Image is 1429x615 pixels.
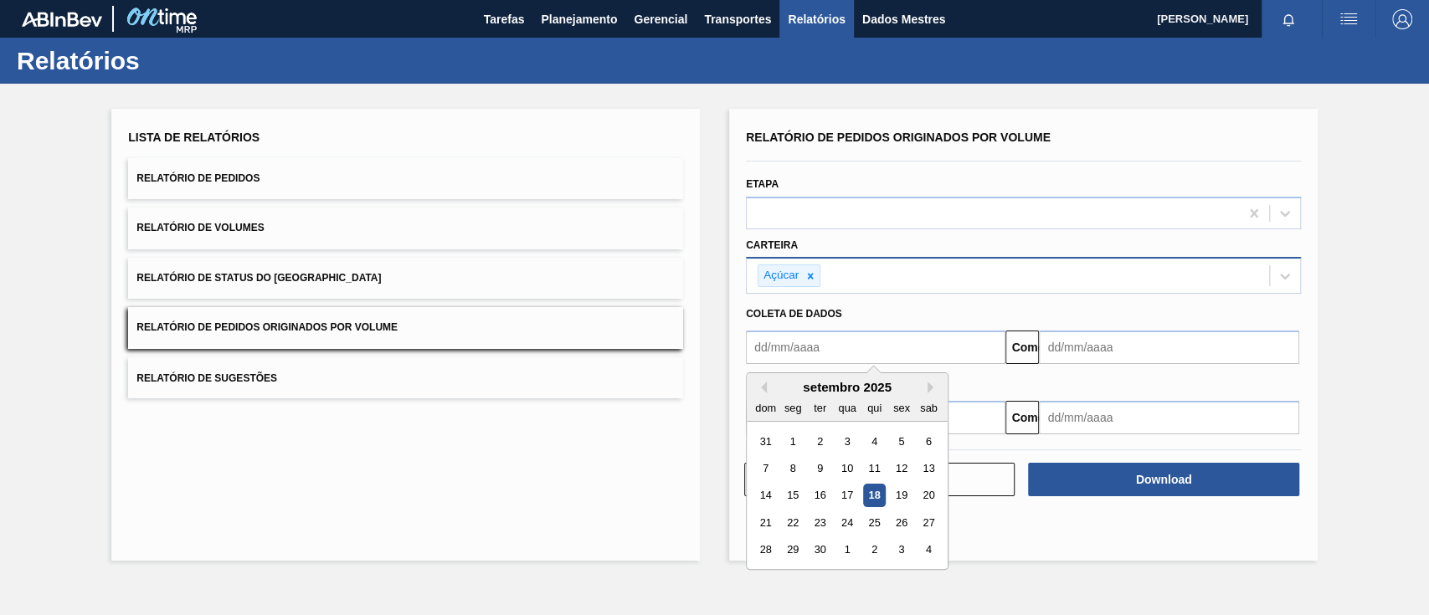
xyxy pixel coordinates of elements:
[136,372,277,383] font: Relatório de Sugestões
[747,380,948,394] div: setembro 2025
[754,539,777,561] div: Choose domingo, 28 de setembro de 2025
[863,430,886,453] div: Choose quinta-feira, 4 de setembro de 2025
[890,397,912,419] div: sex
[918,484,940,507] div: Choose sábado, 20 de setembro de 2025
[809,484,831,507] div: Choose terça-feira, 16 de setembro de 2025
[1011,411,1051,424] font: Comeu
[1011,341,1051,354] font: Comeu
[746,178,779,190] font: Etapa
[128,357,683,398] button: Relatório de Sugestões
[1262,8,1315,31] button: Notificações
[863,484,886,507] div: Choose quinta-feira, 18 de setembro de 2025
[918,457,940,479] div: Choose sábado, 13 de setembro de 2025
[704,13,771,26] font: Transportes
[809,430,831,453] div: Choose terça-feira, 2 de setembro de 2025
[17,47,140,74] font: Relatórios
[835,430,858,453] div: Choose quarta-feira, 3 de setembro de 2025
[782,511,804,534] div: Choose segunda-feira, 22 de setembro de 2025
[890,430,912,453] div: Choose sexta-feira, 5 de setembro de 2025
[746,331,1005,364] input: dd/mm/aaaa
[918,511,940,534] div: Choose sábado, 27 de setembro de 2025
[809,539,831,561] div: Choose terça-feira, 30 de setembro de 2025
[863,397,886,419] div: qui
[862,13,946,26] font: Dados Mestres
[1136,473,1192,486] font: Download
[128,307,683,348] button: Relatório de Pedidos Originados por Volume
[484,13,525,26] font: Tarefas
[863,511,886,534] div: Choose quinta-feira, 25 de setembro de 2025
[890,484,912,507] div: Choose sexta-feira, 19 de setembro de 2025
[755,382,767,393] button: Previous Month
[22,12,102,27] img: TNhmsLtSVTkK8tSr43FrP2fwEKptu5GPRR3wAAAABJRU5ErkJggg==
[1039,331,1298,364] input: dd/mm/aaaa
[1339,9,1359,29] img: ações do usuário
[809,397,831,419] div: ter
[754,457,777,479] div: Choose domingo, 7 de setembro de 2025
[136,272,381,284] font: Relatório de Status do [GEOGRAPHIC_DATA]
[782,397,804,419] div: seg
[788,13,845,26] font: Relatórios
[782,539,804,561] div: Choose segunda-feira, 29 de setembro de 2025
[782,430,804,453] div: Choose segunda-feira, 1 de setembro de 2025
[918,397,940,419] div: sab
[928,382,939,393] button: Next Month
[752,428,942,563] div: month 2025-09
[863,457,886,479] div: Choose quinta-feira, 11 de setembro de 2025
[136,172,260,184] font: Relatório de Pedidos
[863,539,886,561] div: Choose quinta-feira, 2 de outubro de 2025
[634,13,687,26] font: Gerencial
[128,208,683,249] button: Relatório de Volumes
[128,131,260,144] font: Lista de Relatórios
[1005,331,1039,364] button: Comeu
[890,457,912,479] div: Choose sexta-feira, 12 de setembro de 2025
[835,457,858,479] div: Choose quarta-feira, 10 de setembro de 2025
[890,511,912,534] div: Choose sexta-feira, 26 de setembro de 2025
[782,484,804,507] div: Choose segunda-feira, 15 de setembro de 2025
[754,484,777,507] div: Choose domingo, 14 de setembro de 2025
[746,308,842,320] font: Coleta de dados
[136,223,264,234] font: Relatório de Volumes
[754,430,777,453] div: Choose domingo, 31 de agosto de 2025
[835,484,858,507] div: Choose quarta-feira, 17 de setembro de 2025
[1392,9,1412,29] img: Sair
[890,539,912,561] div: Choose sexta-feira, 3 de outubro de 2025
[128,158,683,199] button: Relatório de Pedidos
[128,258,683,299] button: Relatório de Status do [GEOGRAPHIC_DATA]
[809,511,831,534] div: Choose terça-feira, 23 de setembro de 2025
[1157,13,1248,25] font: [PERSON_NAME]
[918,430,940,453] div: Choose sábado, 6 de setembro de 2025
[754,397,777,419] div: dom
[136,322,398,334] font: Relatório de Pedidos Originados por Volume
[746,239,798,251] font: Carteira
[809,457,831,479] div: Choose terça-feira, 9 de setembro de 2025
[1028,463,1298,496] button: Download
[835,511,858,534] div: Choose quarta-feira, 24 de setembro de 2025
[835,539,858,561] div: Choose quarta-feira, 1 de outubro de 2025
[1039,401,1298,434] input: dd/mm/aaaa
[835,397,858,419] div: qua
[763,269,799,281] font: Açúcar
[918,539,940,561] div: Choose sábado, 4 de outubro de 2025
[782,457,804,479] div: Choose segunda-feira, 8 de setembro de 2025
[746,131,1051,144] font: Relatório de Pedidos Originados por Volume
[754,511,777,534] div: Choose domingo, 21 de setembro de 2025
[541,13,617,26] font: Planejamento
[1005,401,1039,434] button: Comeu
[744,463,1015,496] button: Limpar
